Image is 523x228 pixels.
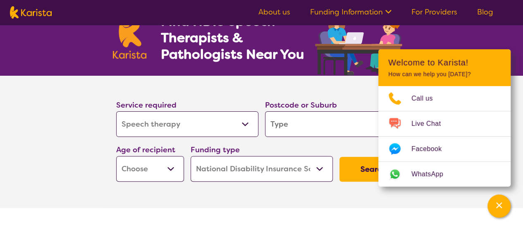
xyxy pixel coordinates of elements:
[411,7,457,17] a: For Providers
[378,49,511,187] div: Channel Menu
[487,194,511,218] button: Channel Menu
[310,7,392,17] a: Funding Information
[388,58,501,67] h2: Welcome to Karista!
[477,7,493,17] a: Blog
[265,111,407,137] input: Type
[258,7,290,17] a: About us
[411,143,451,155] span: Facebook
[160,13,313,62] h1: Find NDIS Speech Therapists & Pathologists Near You
[10,6,52,19] img: Karista logo
[378,86,511,187] ul: Choose channel
[411,92,443,105] span: Call us
[339,157,407,182] button: Search
[113,14,147,59] img: Karista logo
[388,71,501,78] p: How can we help you [DATE]?
[191,145,240,155] label: Funding type
[378,162,511,187] a: Web link opens in a new tab.
[411,118,451,130] span: Live Chat
[411,168,453,180] span: WhatsApp
[116,100,177,110] label: Service required
[308,3,411,76] img: speech-therapy
[116,145,175,155] label: Age of recipient
[265,100,337,110] label: Postcode or Suburb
